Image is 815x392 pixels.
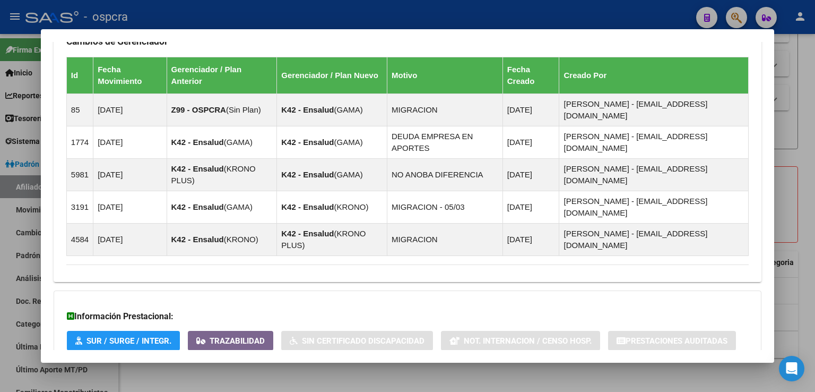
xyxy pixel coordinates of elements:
th: Id [66,57,93,93]
td: [PERSON_NAME] - [EMAIL_ADDRESS][DOMAIN_NAME] [559,126,749,158]
td: ( ) [167,126,277,158]
td: ( ) [277,126,387,158]
td: [DATE] [93,223,167,255]
td: 85 [66,93,93,126]
td: ( ) [277,158,387,191]
span: KRONO PLUS [171,164,256,185]
button: SUR / SURGE / INTEGR. [67,331,180,351]
td: 4584 [66,223,93,255]
td: ( ) [167,93,277,126]
h3: Información Prestacional: [67,310,748,323]
strong: K42 - Ensalud [281,105,334,114]
strong: Z99 - OSPCRA [171,105,226,114]
td: 1774 [66,126,93,158]
td: [DATE] [93,158,167,191]
td: NO ANOBA DIFERENCIA [387,158,503,191]
th: Fecha Movimiento [93,57,167,93]
td: [DATE] [502,93,559,126]
td: MIGRACION [387,93,503,126]
td: [PERSON_NAME] - [EMAIL_ADDRESS][DOMAIN_NAME] [559,223,749,255]
td: [DATE] [502,223,559,255]
span: KRONO PLUS [281,229,366,250]
td: [PERSON_NAME] - [EMAIL_ADDRESS][DOMAIN_NAME] [559,93,749,126]
span: SUR / SURGE / INTEGR. [86,336,171,346]
strong: K42 - Ensalud [171,164,224,173]
th: Gerenciador / Plan Nuevo [277,57,387,93]
span: GAMA [336,138,360,147]
button: Trazabilidad [188,331,273,351]
td: [DATE] [93,93,167,126]
strong: K42 - Ensalud [281,202,334,211]
td: ( ) [277,223,387,255]
strong: K42 - Ensalud [281,229,334,238]
td: [DATE] [502,126,559,158]
td: [PERSON_NAME] - [EMAIL_ADDRESS][DOMAIN_NAME] [559,191,749,223]
span: Sin Certificado Discapacidad [302,336,424,346]
span: GAMA [227,202,250,211]
td: [DATE] [93,191,167,223]
strong: K42 - Ensalud [171,202,224,211]
strong: K42 - Ensalud [281,170,334,179]
span: Prestaciones Auditadas [626,336,727,346]
span: Sin Plan [229,105,258,114]
td: MIGRACION [387,223,503,255]
th: Fecha Creado [502,57,559,93]
td: [PERSON_NAME] - [EMAIL_ADDRESS][DOMAIN_NAME] [559,158,749,191]
td: ( ) [277,93,387,126]
th: Creado Por [559,57,749,93]
div: Open Intercom Messenger [779,356,804,381]
strong: K42 - Ensalud [171,235,224,244]
td: ( ) [277,191,387,223]
td: [DATE] [502,158,559,191]
td: [DATE] [93,126,167,158]
span: KRONO [336,202,366,211]
span: Not. Internacion / Censo Hosp. [464,336,592,346]
span: GAMA [336,170,360,179]
td: ( ) [167,158,277,191]
strong: K42 - Ensalud [171,138,224,147]
td: 5981 [66,158,93,191]
td: 3191 [66,191,93,223]
span: KRONO [227,235,256,244]
th: Motivo [387,57,503,93]
td: DEUDA EMPRESA EN APORTES [387,126,503,158]
th: Gerenciador / Plan Anterior [167,57,277,93]
td: ( ) [167,191,277,223]
span: Trazabilidad [210,336,265,346]
span: GAMA [227,138,250,147]
td: [DATE] [502,191,559,223]
strong: K42 - Ensalud [281,138,334,147]
button: Sin Certificado Discapacidad [281,331,433,351]
td: ( ) [167,223,277,255]
span: GAMA [336,105,360,114]
button: Not. Internacion / Censo Hosp. [441,331,600,351]
button: Prestaciones Auditadas [608,331,736,351]
td: MIGRACION - 05/03 [387,191,503,223]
